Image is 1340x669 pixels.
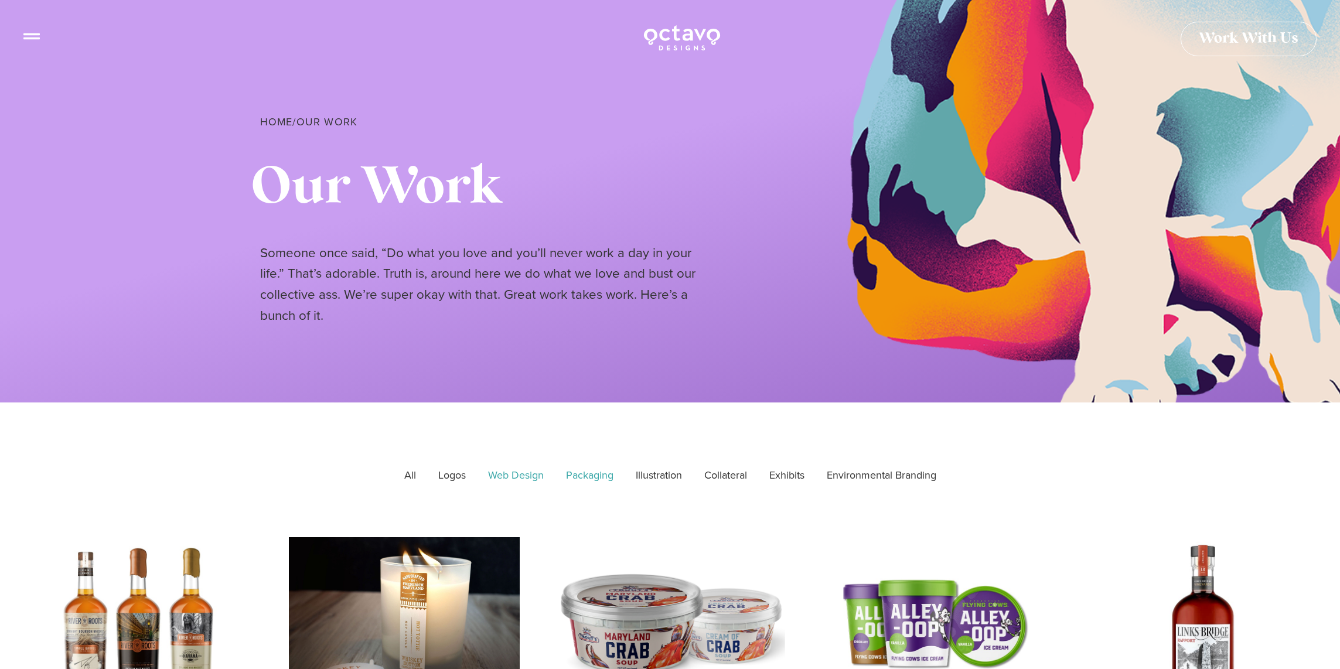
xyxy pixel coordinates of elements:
[260,243,717,326] p: Someone once said, “Do what you love and you’ll never work a day in your life.” That’s adorable. ...
[260,114,293,129] a: Home
[558,461,622,490] a: Packaging
[480,461,552,490] a: Web Design
[696,461,755,490] a: Collateral
[761,461,813,490] a: Exhibits
[628,461,690,490] a: Illustration
[251,157,1080,219] h1: Our Work
[296,114,358,129] span: Our Work
[430,461,474,490] a: Logos
[396,461,424,490] a: All
[23,461,1317,490] div: Gallery filter
[260,114,358,129] span: /
[819,461,945,490] a: Environmental Branding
